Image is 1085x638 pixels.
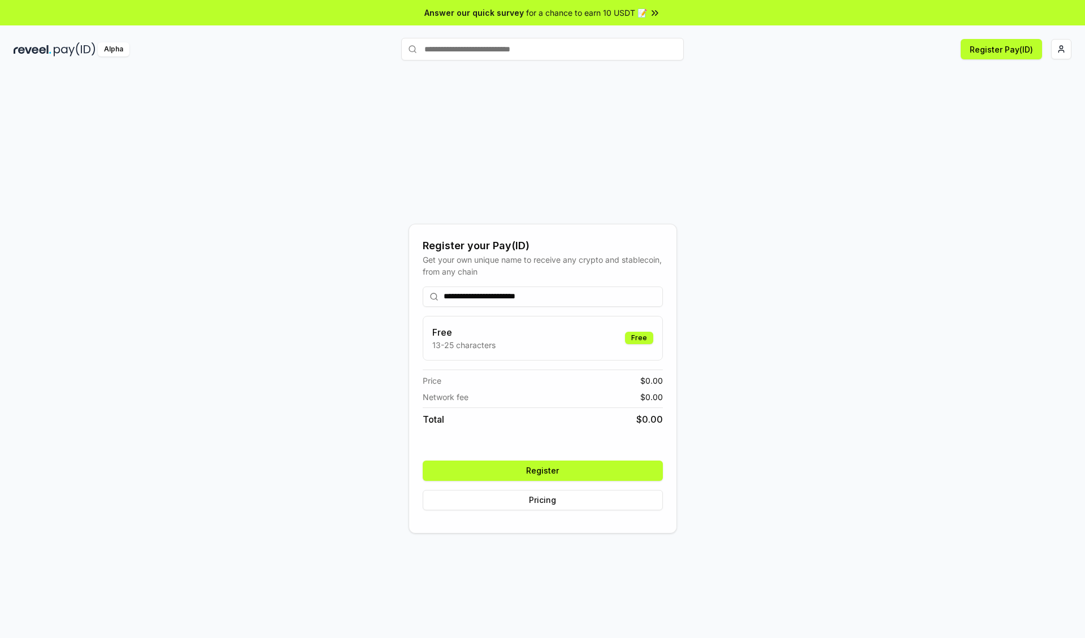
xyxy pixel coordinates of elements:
[636,413,663,426] span: $ 0.00
[961,39,1042,59] button: Register Pay(ID)
[423,490,663,510] button: Pricing
[423,254,663,277] div: Get your own unique name to receive any crypto and stablecoin, from any chain
[423,413,444,426] span: Total
[640,391,663,403] span: $ 0.00
[424,7,524,19] span: Answer our quick survey
[14,42,51,57] img: reveel_dark
[640,375,663,387] span: $ 0.00
[432,325,496,339] h3: Free
[432,339,496,351] p: 13-25 characters
[423,375,441,387] span: Price
[423,391,468,403] span: Network fee
[526,7,647,19] span: for a chance to earn 10 USDT 📝
[625,332,653,344] div: Free
[98,42,129,57] div: Alpha
[54,42,96,57] img: pay_id
[423,238,663,254] div: Register your Pay(ID)
[423,461,663,481] button: Register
